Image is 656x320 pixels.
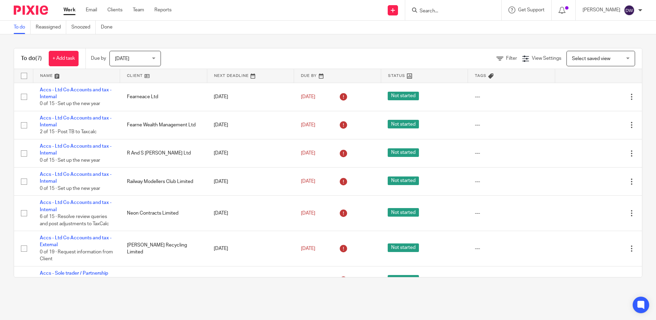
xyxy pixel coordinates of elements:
td: [PERSON_NAME] [120,266,207,294]
a: Accs - Ltd Co Accounts and tax - Internal [40,144,112,156]
td: [PERSON_NAME] Recycling Limited [120,231,207,266]
span: (7) [35,56,42,61]
span: [DATE] [301,94,315,99]
td: R And S [PERSON_NAME] Ltd [120,139,207,167]
span: [DATE] [301,151,315,156]
span: Not started [388,92,419,100]
span: 2 of 15 · Post TB to Taxcalc [40,130,97,135]
span: 0 of 15 · Set up the new year [40,101,100,106]
a: To do [14,21,31,34]
span: 0 of 19 · Request information from Client [40,250,113,262]
input: Search [419,8,481,14]
a: Accs - Ltd Co Accounts and tax - Internal [40,88,112,99]
span: View Settings [532,56,561,61]
div: --- [475,93,548,100]
a: + Add task [49,51,79,66]
span: Not started [388,120,419,128]
span: Tags [475,74,487,78]
div: --- [475,178,548,185]
p: Due by [91,55,106,62]
a: Work [63,7,75,13]
td: [DATE] [207,111,294,139]
div: --- [475,210,548,217]
a: Accs - Sole trader / Partnership Accounts [40,271,108,283]
td: [DATE] [207,139,294,167]
div: --- [475,122,548,128]
span: Not started [388,208,419,217]
span: [DATE] [301,179,315,184]
td: [DATE] [207,196,294,231]
span: [DATE] [301,246,315,251]
td: Railway Modellers Club Limited [120,168,207,196]
span: Not started [388,275,419,284]
span: 6 of 15 · Resolve review queries and post adjustments to TaxCalc [40,214,109,226]
a: Snoozed [71,21,96,34]
div: --- [475,150,548,157]
span: [DATE] [301,123,315,127]
td: Neon Contracts Limited [120,196,207,231]
td: [DATE] [207,266,294,294]
a: Accs - Ltd Co Accounts and tax - Internal [40,116,112,127]
span: [DATE] [301,211,315,216]
img: svg%3E [624,5,635,16]
td: [DATE] [207,83,294,111]
a: Accs - Ltd Co Accounts and tax - Internal [40,200,112,212]
span: [DATE] [115,56,129,61]
td: Fearne Wealth Management Ltd [120,111,207,139]
a: Clients [107,7,122,13]
span: Not started [388,243,419,252]
a: Done [101,21,118,34]
a: Accs - Ltd Co Accounts and tax - External [40,236,112,247]
span: Filter [506,56,517,61]
td: [DATE] [207,231,294,266]
a: Accs - Ltd Co Accounts and tax - Internal [40,172,112,184]
td: Fearneace Ltd [120,83,207,111]
img: Pixie [14,5,48,15]
div: --- [475,277,548,284]
a: Team [133,7,144,13]
td: [DATE] [207,168,294,196]
span: Not started [388,176,419,185]
a: Reassigned [36,21,66,34]
p: [PERSON_NAME] [583,7,620,13]
span: Get Support [518,8,544,12]
span: Select saved view [572,56,610,61]
h1: To do [21,55,42,62]
a: Email [86,7,97,13]
span: 0 of 15 · Set up the new year [40,186,100,191]
a: Reports [154,7,172,13]
span: Not started [388,148,419,157]
span: 0 of 15 · Set up the new year [40,158,100,163]
div: --- [475,245,548,252]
